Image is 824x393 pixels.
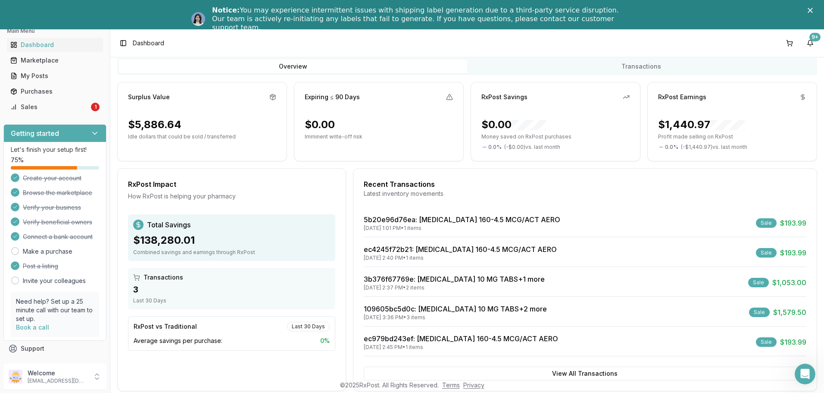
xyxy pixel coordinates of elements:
p: Imminent write-off risk [305,133,453,140]
div: $0.00 [481,118,546,132]
iframe: Intercom live chat [795,364,815,384]
button: Feedback [3,356,106,372]
a: 3b376f67769e: [MEDICAL_DATA] 10 MG TABS+1 more [364,275,545,283]
p: Money saved on RxPost purchases [481,133,630,140]
span: ( - $0.00 ) vs. last month [504,144,560,151]
div: Sale [756,337,777,347]
a: Purchases [7,84,103,99]
a: Marketplace [7,53,103,68]
p: [EMAIL_ADDRESS][DOMAIN_NAME] [28,377,87,384]
span: 0 % [320,336,330,345]
a: My Posts [7,68,103,84]
div: Sale [748,278,769,287]
button: Purchases [3,85,106,98]
p: Let's finish your setup first! [11,145,99,154]
div: RxPost vs Traditional [134,322,197,331]
span: Verify your business [23,203,81,212]
h3: Getting started [11,128,59,138]
a: 109605bc5d0c: [MEDICAL_DATA] 10 MG TABS+2 more [364,305,547,313]
div: Recent Transactions [364,179,806,189]
a: Sales1 [7,99,103,115]
div: Dashboard [10,41,100,49]
button: Support [3,341,106,356]
div: Sale [756,218,777,228]
div: Surplus Value [128,93,170,101]
div: [DATE] 2:45 PM • 1 items [364,344,558,351]
div: Marketplace [10,56,100,65]
span: Total Savings [147,220,190,230]
span: ( - $1,440.97 ) vs. last month [681,144,747,151]
a: Book a call [16,324,49,331]
a: ec4245f72b21: [MEDICAL_DATA] 160-4.5 MCG/ACT AERO [364,245,557,254]
div: $0.00 [305,118,335,132]
button: Dashboard [3,38,106,52]
span: $193.99 [780,248,806,258]
a: Invite your colleagues [23,277,86,285]
div: 1 [91,103,100,111]
a: Terms [442,381,460,389]
a: 5b20e96d76ea: [MEDICAL_DATA] 160-4.5 MCG/ACT AERO [364,215,560,224]
span: Connect a bank account [23,233,93,241]
div: RxPost Impact [128,179,335,189]
span: 0.0 % [665,144,678,151]
div: $5,886.64 [128,118,181,132]
span: Browse the marketplace [23,189,92,197]
a: Dashboard [7,37,103,53]
b: Notice: [212,6,240,14]
div: Close [808,8,816,13]
div: Last 30 Days [287,322,330,331]
p: Need help? Set up a 25 minute call with our team to set up. [16,297,94,323]
span: Create your account [23,174,81,182]
button: Transactions [467,60,815,73]
a: ec979bd243ef: [MEDICAL_DATA] 160-4.5 MCG/ACT AERO [364,334,558,343]
div: 3 [133,283,330,296]
img: User avatar [9,370,22,384]
div: Latest inventory movements [364,189,806,198]
span: Post a listing [23,262,58,270]
img: Profile image for Alice [191,12,205,26]
span: $193.99 [780,218,806,228]
span: Dashboard [133,39,164,47]
button: View All Transactions [364,367,806,380]
span: $1,053.00 [772,277,806,288]
span: $193.99 [780,337,806,347]
span: Verify beneficial owners [23,218,92,226]
div: Sales [10,103,89,111]
span: Average savings per purchase: [134,336,222,345]
p: Profit made selling on RxPost [658,133,806,140]
div: Sale [756,248,777,258]
div: 9+ [809,33,821,41]
button: 9+ [803,36,817,50]
span: $1,579.50 [773,307,806,318]
div: Sale [749,308,770,317]
div: Combined savings and earnings through RxPost [133,249,330,256]
button: Overview [119,60,467,73]
div: [DATE] 2:40 PM • 1 items [364,255,557,261]
div: Last 30 Days [133,297,330,304]
button: Marketplace [3,53,106,67]
div: $138,280.01 [133,233,330,247]
p: Idle dollars that could be sold / transferred [128,133,276,140]
span: 0.0 % [488,144,502,151]
span: 75 % [11,156,24,164]
span: Transactions [144,273,183,282]
div: RxPost Earnings [658,93,706,101]
div: RxPost Savings [481,93,527,101]
span: Feedback [21,360,50,368]
div: My Posts [10,72,100,80]
div: Purchases [10,87,100,96]
div: [DATE] 3:36 PM • 3 items [364,314,547,321]
h2: Main Menu [7,28,103,35]
div: [DATE] 2:37 PM • 2 items [364,284,545,291]
div: $1,440.97 [658,118,745,132]
div: You may experience intermittent issues with shipping label generation due to a third-party servic... [212,6,619,32]
div: How RxPost is helping your pharmacy [128,192,335,201]
nav: breadcrumb [133,39,164,47]
p: Welcome [28,369,87,377]
a: Privacy [463,381,484,389]
a: Make a purchase [23,247,72,256]
div: [DATE] 1:01 PM • 1 items [364,225,560,232]
div: Expiring ≤ 90 Days [305,93,360,101]
button: My Posts [3,69,106,83]
button: Sales1 [3,100,106,114]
